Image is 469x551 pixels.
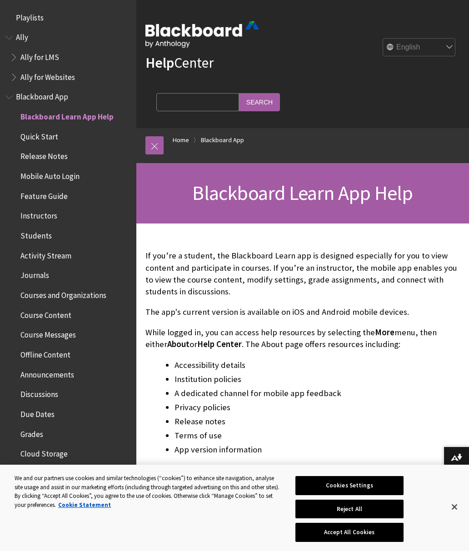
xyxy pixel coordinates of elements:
[295,476,403,495] button: Cookies Settings
[20,288,106,300] span: Courses and Organizations
[145,54,214,72] a: HelpCenter
[5,30,131,85] nav: Book outline for Anthology Ally Help
[20,407,55,419] span: Due Dates
[145,327,460,350] p: While logged in, you can access help resources by selecting the menu, then either or . The About ...
[20,268,49,280] span: Journals
[20,50,59,62] span: Ally for LMS
[175,429,460,442] li: Terms of use
[20,189,68,201] span: Feature Guide
[145,250,460,298] p: If you’re a student, the Blackboard Learn app is designed especially for you to view content and ...
[295,523,403,542] button: Accept All Cookies
[20,228,52,240] span: Students
[20,109,114,121] span: Blackboard Learn App Help
[175,401,460,414] li: Privacy policies
[175,373,460,386] li: Institution policies
[239,93,280,111] input: Search
[145,306,460,318] p: The app's current version is available on iOS and Android mobile devices.
[58,501,111,509] a: More information about your privacy, opens in a new tab
[175,387,460,400] li: A dedicated channel for mobile app feedback
[20,328,76,340] span: Course Messages
[20,208,57,221] span: Instructors
[175,359,460,372] li: Accessibility details
[375,327,394,338] span: More
[173,134,189,146] a: Home
[145,54,174,72] strong: Help
[192,180,413,205] span: Blackboard Learn App Help
[20,149,68,161] span: Release Notes
[145,21,259,48] img: Blackboard by Anthology
[20,308,71,320] span: Course Content
[20,446,68,458] span: Cloud Storage
[197,339,242,349] span: Help Center
[295,500,403,519] button: Reject All
[20,367,74,379] span: Announcements
[175,443,460,456] li: App version information
[20,427,43,439] span: Grades
[15,474,281,509] div: We and our partners use cookies and similar technologies (“cookies”) to enhance site navigation, ...
[20,129,58,141] span: Quick Start
[383,39,456,57] select: Site Language Selector
[20,69,75,82] span: Ally for Websites
[5,10,131,25] nav: Book outline for Playlists
[444,497,464,517] button: Close
[167,339,190,349] span: About
[16,10,44,22] span: Playlists
[20,248,71,260] span: Activity Stream
[20,169,80,181] span: Mobile Auto Login
[16,30,28,42] span: Ally
[20,387,58,399] span: Discussions
[16,89,68,102] span: Blackboard App
[175,415,460,428] li: Release notes
[201,134,244,146] a: Blackboard App
[20,347,70,359] span: Offline Content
